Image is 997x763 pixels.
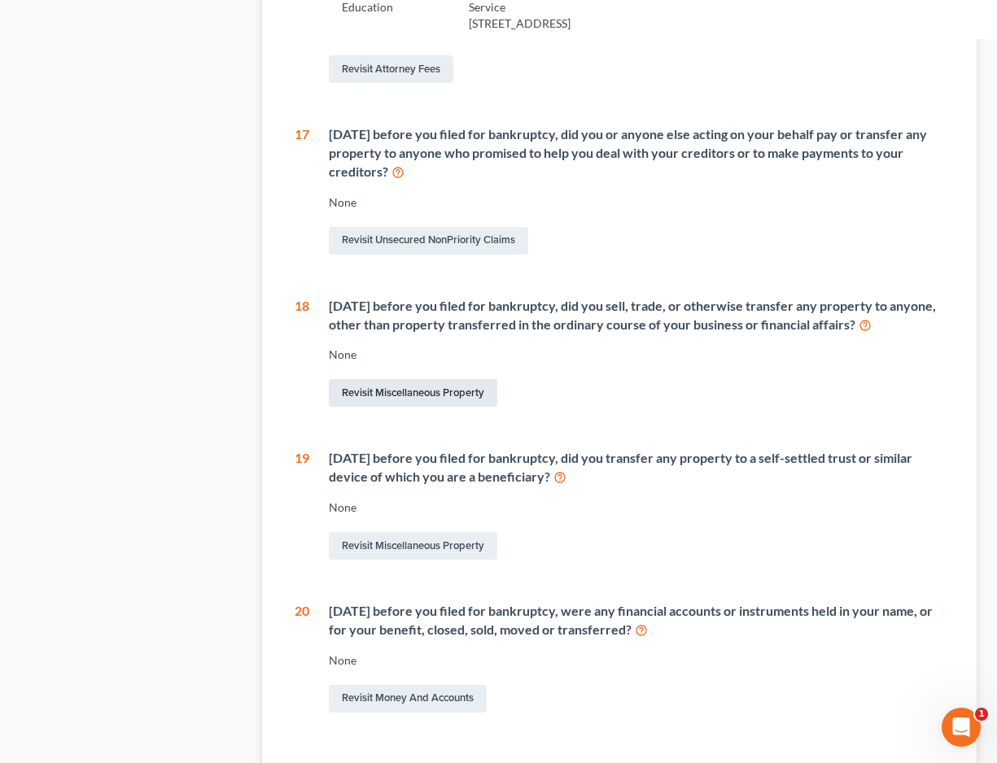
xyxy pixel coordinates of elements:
[329,685,487,713] a: Revisit Money and Accounts
[942,708,981,747] iframe: Intercom live chat
[329,499,944,516] div: None
[329,652,944,669] div: None
[329,449,944,486] div: [DATE] before you filed for bankruptcy, did you transfer any property to a self-settled trust or ...
[295,449,309,563] div: 19
[329,194,944,211] div: None
[329,55,453,83] a: Revisit Attorney Fees
[975,708,988,721] span: 1
[329,125,944,181] div: [DATE] before you filed for bankruptcy, did you or anyone else acting on your behalf pay or trans...
[329,297,944,334] div: [DATE] before you filed for bankruptcy, did you sell, trade, or otherwise transfer any property t...
[329,532,497,560] a: Revisit Miscellaneous Property
[295,125,309,258] div: 17
[295,297,309,411] div: 18
[295,602,309,716] div: 20
[329,227,528,255] a: Revisit Unsecured NonPriority Claims
[329,347,944,363] div: None
[329,602,944,639] div: [DATE] before you filed for bankruptcy, were any financial accounts or instruments held in your n...
[329,379,497,407] a: Revisit Miscellaneous Property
